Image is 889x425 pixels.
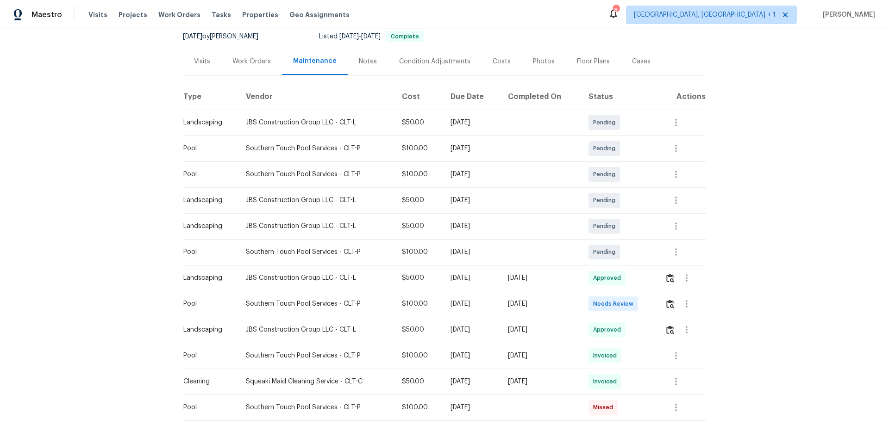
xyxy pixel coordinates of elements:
[443,84,501,110] th: Due Date
[665,319,676,341] button: Review Icon
[183,377,231,386] div: Cleaning
[238,84,394,110] th: Vendor
[246,196,387,205] div: JBS Construction Group LLC - CLT-L
[183,299,231,308] div: Pool
[593,351,620,360] span: Invoiced
[593,144,619,153] span: Pending
[819,10,875,19] span: [PERSON_NAME]
[665,267,676,289] button: Review Icon
[183,403,231,412] div: Pool
[451,403,493,412] div: [DATE]
[665,293,676,315] button: Review Icon
[508,299,574,308] div: [DATE]
[212,12,231,18] span: Tasks
[183,247,231,257] div: Pool
[657,84,706,110] th: Actions
[666,326,674,334] img: Review Icon
[232,57,271,66] div: Work Orders
[402,170,436,179] div: $100.00
[158,10,200,19] span: Work Orders
[183,273,231,283] div: Landscaping
[402,247,436,257] div: $100.00
[246,222,387,231] div: JBS Construction Group LLC - CLT-L
[183,351,231,360] div: Pool
[634,10,776,19] span: [GEOGRAPHIC_DATA], [GEOGRAPHIC_DATA] + 1
[183,222,231,231] div: Landscaping
[242,10,278,19] span: Properties
[451,118,493,127] div: [DATE]
[402,196,436,205] div: $50.00
[183,118,231,127] div: Landscaping
[339,33,359,40] span: [DATE]
[402,222,436,231] div: $50.00
[666,300,674,308] img: Review Icon
[493,57,511,66] div: Costs
[451,325,493,334] div: [DATE]
[183,33,202,40] span: [DATE]
[183,84,238,110] th: Type
[666,274,674,283] img: Review Icon
[183,170,231,179] div: Pool
[613,6,619,15] div: 8
[246,118,387,127] div: JBS Construction Group LLC - CLT-L
[593,403,617,412] span: Missed
[593,325,625,334] span: Approved
[581,84,657,110] th: Status
[593,170,619,179] span: Pending
[194,57,210,66] div: Visits
[451,273,493,283] div: [DATE]
[399,57,470,66] div: Condition Adjustments
[451,144,493,153] div: [DATE]
[593,377,620,386] span: Invoiced
[319,33,424,40] span: Listed
[246,377,387,386] div: Squeaki Maid Cleaning Service - CLT-C
[359,57,377,66] div: Notes
[246,351,387,360] div: Southern Touch Pool Services - CLT-P
[402,299,436,308] div: $100.00
[508,351,574,360] div: [DATE]
[451,351,493,360] div: [DATE]
[246,273,387,283] div: JBS Construction Group LLC - CLT-L
[402,144,436,153] div: $100.00
[183,144,231,153] div: Pool
[246,299,387,308] div: Southern Touch Pool Services - CLT-P
[361,33,381,40] span: [DATE]
[402,377,436,386] div: $50.00
[593,247,619,257] span: Pending
[246,325,387,334] div: JBS Construction Group LLC - CLT-L
[593,273,625,283] span: Approved
[246,144,387,153] div: Southern Touch Pool Services - CLT-P
[246,403,387,412] div: Southern Touch Pool Services - CLT-P
[501,84,582,110] th: Completed On
[508,377,574,386] div: [DATE]
[593,222,619,231] span: Pending
[593,299,637,308] span: Needs Review
[339,33,381,40] span: -
[394,84,443,110] th: Cost
[577,57,610,66] div: Floor Plans
[508,273,574,283] div: [DATE]
[593,196,619,205] span: Pending
[387,34,423,39] span: Complete
[183,196,231,205] div: Landscaping
[533,57,555,66] div: Photos
[402,273,436,283] div: $50.00
[508,325,574,334] div: [DATE]
[88,10,107,19] span: Visits
[451,247,493,257] div: [DATE]
[293,56,337,66] div: Maintenance
[451,170,493,179] div: [DATE]
[632,57,651,66] div: Cases
[593,118,619,127] span: Pending
[451,299,493,308] div: [DATE]
[402,351,436,360] div: $100.00
[451,222,493,231] div: [DATE]
[246,247,387,257] div: Southern Touch Pool Services - CLT-P
[451,377,493,386] div: [DATE]
[451,196,493,205] div: [DATE]
[183,31,269,42] div: by [PERSON_NAME]
[402,325,436,334] div: $50.00
[183,325,231,334] div: Landscaping
[289,10,350,19] span: Geo Assignments
[402,118,436,127] div: $50.00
